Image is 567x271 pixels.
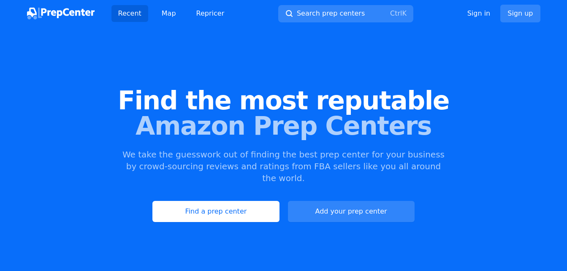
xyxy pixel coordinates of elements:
[288,201,415,222] a: Add your prep center
[190,5,231,22] a: Repricer
[14,88,553,113] span: Find the most reputable
[402,9,407,17] kbd: K
[278,5,413,22] button: Search prep centersCtrlK
[500,5,540,22] a: Sign up
[390,9,402,17] kbd: Ctrl
[111,5,148,22] a: Recent
[152,201,279,222] a: Find a prep center
[14,113,553,138] span: Amazon Prep Centers
[122,149,446,184] p: We take the guesswork out of finding the best prep center for your business by crowd-sourcing rev...
[467,8,491,19] a: Sign in
[27,8,95,19] img: PrepCenter
[297,8,365,19] span: Search prep centers
[155,5,183,22] a: Map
